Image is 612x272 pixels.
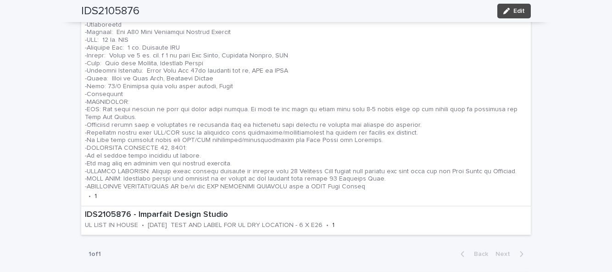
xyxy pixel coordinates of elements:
[495,251,516,257] span: Next
[81,5,139,18] h2: IDS2105876
[497,4,531,18] button: Edit
[332,221,334,229] p: 1
[85,13,527,191] p: 32.49.5970 LORE IPSUM - DOLORS AM CO ADIPISCIN, ELI SE DOEIUS TEMPORINCI -Utlaboreetd -Magnaal: E...
[513,8,525,14] span: Edit
[81,243,108,266] p: 1 of 1
[85,210,478,220] p: IDS2105876 - Imparfait Design Studio
[81,206,531,235] a: IDS2105876 - Imparfait Design StudioUL LIST IN HOUSE•[DATE] TEST AND LABEL FOR UL DRY LOCATION - ...
[95,193,97,200] p: 1
[453,250,492,258] button: Back
[142,221,144,229] p: •
[85,221,138,229] p: UL LIST IN HOUSE
[89,193,91,200] p: •
[326,221,328,229] p: •
[492,250,531,258] button: Next
[468,251,488,257] span: Back
[148,221,323,229] p: [DATE] TEST AND LABEL FOR UL DRY LOCATION - 6 X E26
